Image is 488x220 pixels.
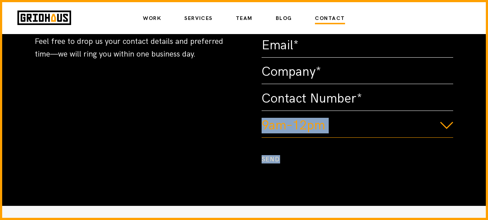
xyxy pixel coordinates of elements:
a: Team [236,12,253,24]
input: Contact Number* [262,87,454,111]
iframe: Drift Widget Chat Controller [452,184,479,211]
input: Company* [262,61,454,84]
img: Gridhaus logo [17,11,71,25]
a: Contact [315,12,345,24]
input: Email* [262,34,454,58]
a: Blog [276,12,292,24]
button: Send [262,155,282,165]
p: Feel free to drop us your contact details and preferred time—we will ring you within one business... [35,36,227,61]
a: Work [143,12,161,24]
a: Services [184,12,213,24]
